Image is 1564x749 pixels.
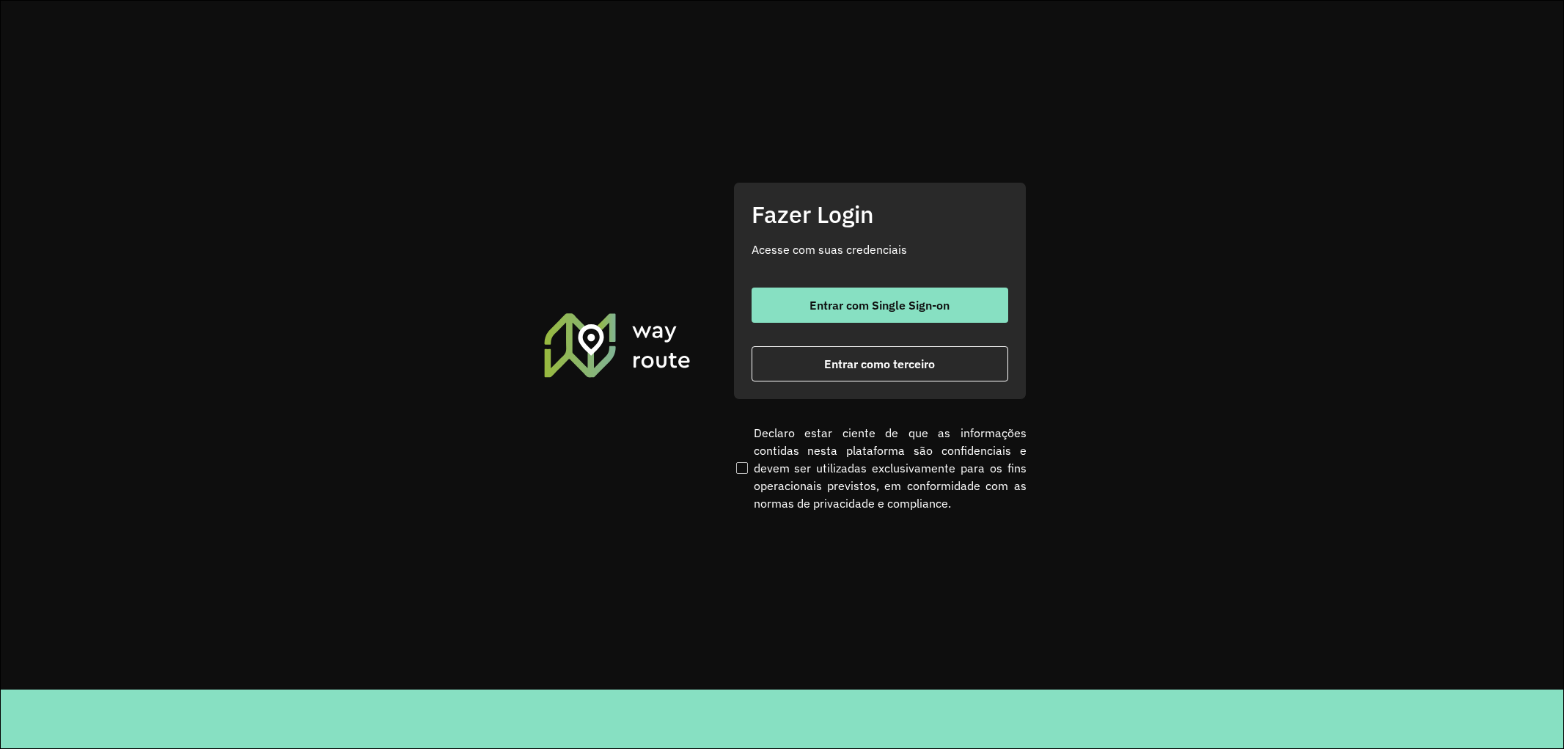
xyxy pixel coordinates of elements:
label: Declaro estar ciente de que as informações contidas nesta plataforma são confidenciais e devem se... [733,424,1027,512]
h2: Fazer Login [752,200,1008,228]
button: button [752,288,1008,323]
img: Roteirizador AmbevTech [542,311,693,379]
button: button [752,346,1008,381]
span: Entrar como terceiro [824,358,935,370]
p: Acesse com suas credenciais [752,241,1008,258]
span: Entrar com Single Sign-on [809,299,950,311]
